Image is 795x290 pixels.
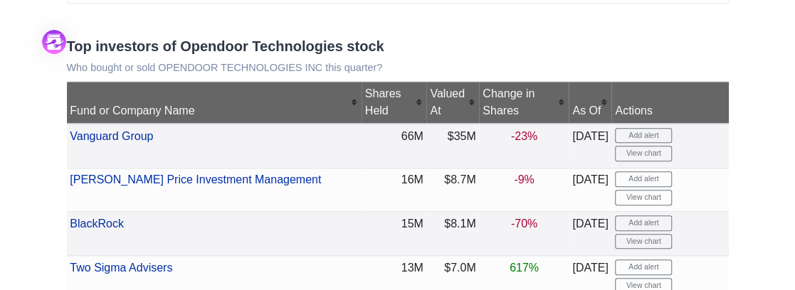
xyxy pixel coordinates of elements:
[426,124,479,168] td: $35M
[67,38,729,55] h3: Top investors of Opendoor Technologies stock
[569,212,611,256] td: [DATE]
[615,234,672,249] a: View chart
[483,85,565,119] div: Change in Shares
[514,173,534,186] span: -9%
[615,128,672,144] button: Add alert
[569,124,611,168] td: [DATE]
[511,130,537,142] span: -23%
[615,146,672,161] a: View chart
[611,82,728,124] th: Actions: No sort applied, sorting is disabled
[70,102,358,119] div: Fund or Company Name
[70,173,321,186] a: [PERSON_NAME] Price Investment Management
[362,168,427,212] td: 16M
[615,102,725,119] div: Actions
[362,212,427,256] td: 15M
[365,85,423,119] div: Shares Held
[615,171,672,187] button: Add alert
[572,102,608,119] div: As Of
[479,82,569,124] th: Change in Shares: No sort applied, activate to apply an ascending sort
[615,190,672,205] a: View chart
[67,82,362,124] th: Fund or Company Name: No sort applied, activate to apply an ascending sort
[511,217,537,230] span: -70%
[569,82,611,124] th: As Of: No sort applied, activate to apply an ascending sort
[362,82,427,124] th: Shares Held: No sort applied, activate to apply an ascending sort
[615,259,672,275] button: Add alert
[70,262,172,274] a: Two Sigma Advisers
[569,168,611,212] td: [DATE]
[426,212,479,256] td: $8.1M
[430,85,475,119] div: Valued At
[70,130,153,142] a: Vanguard Group
[67,62,729,74] p: Who bought or sold OPENDOOR TECHNOLOGIES INC this quarter?
[510,262,539,274] span: 617%
[615,215,672,231] button: Add alert
[426,82,479,124] th: Valued At: No sort applied, activate to apply an ascending sort
[426,168,479,212] td: $8.7M
[70,217,124,230] a: BlackRock
[362,124,427,168] td: 66M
